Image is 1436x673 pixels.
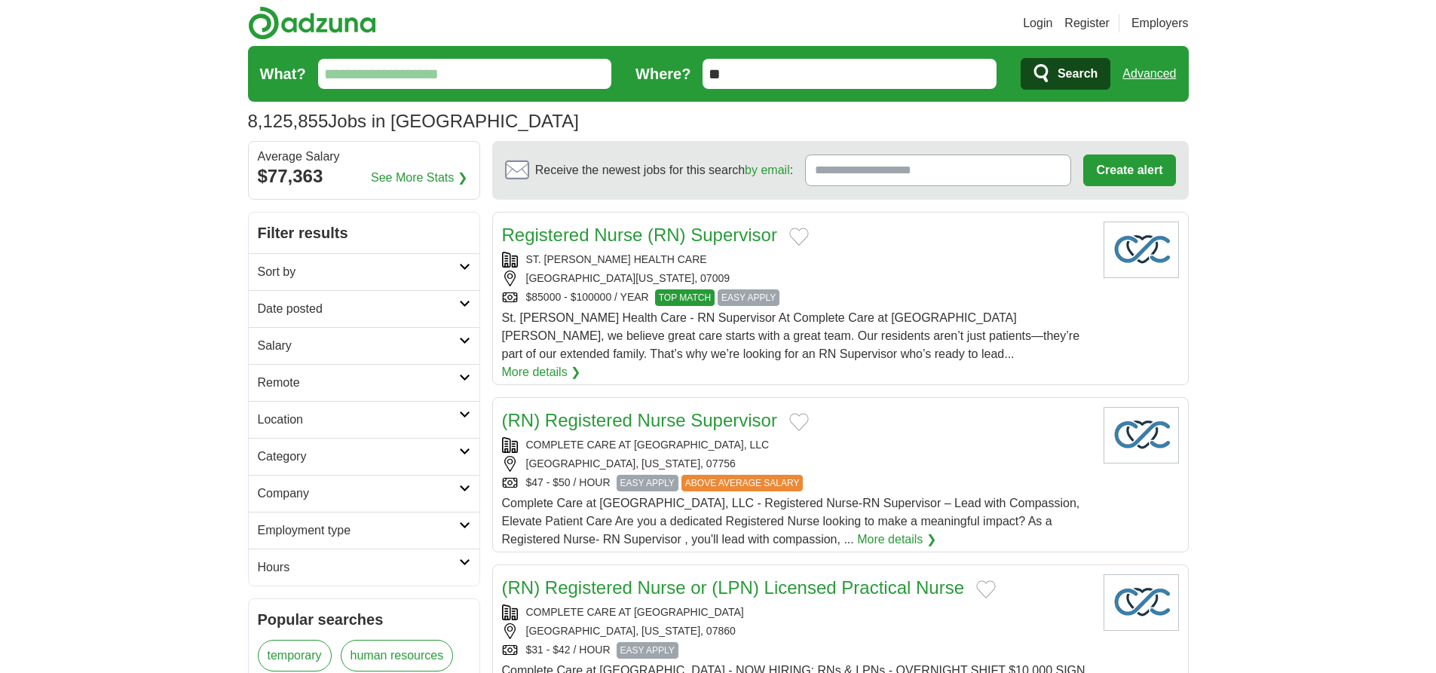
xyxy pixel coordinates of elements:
a: (RN) Registered Nurse Supervisor [502,410,777,430]
div: ST. [PERSON_NAME] HEALTH CARE [502,252,1092,268]
span: St. [PERSON_NAME] Health Care - RN Supervisor At Complete Care at [GEOGRAPHIC_DATA][PERSON_NAME],... [502,311,1080,360]
label: What? [260,63,306,85]
a: Employment type [249,512,479,549]
a: temporary [258,640,332,671]
h2: Hours [258,558,459,577]
h2: Filter results [249,213,479,253]
button: Search [1021,58,1110,90]
img: Adzuna logo [248,6,376,40]
div: $31 - $42 / HOUR [502,642,1092,659]
h2: Employment type [258,522,459,540]
h2: Company [258,485,459,503]
a: Category [249,438,479,475]
span: TOP MATCH [655,289,715,306]
div: $47 - $50 / HOUR [502,475,1092,491]
span: Complete Care at [GEOGRAPHIC_DATA], LLC - Registered Nurse-RN Supervisor – Lead with Compassion, ... [502,497,1080,546]
a: See More Stats ❯ [371,169,467,187]
a: (RN) Registered Nurse or (LPN) Licensed Practical Nurse [502,577,965,598]
a: Sort by [249,253,479,290]
button: Add to favorite jobs [976,580,996,598]
a: Date posted [249,290,479,327]
h2: Salary [258,337,459,355]
label: Where? [635,63,690,85]
div: COMPLETE CARE AT [GEOGRAPHIC_DATA] [502,604,1092,620]
div: [GEOGRAPHIC_DATA][US_STATE], 07009 [502,271,1092,286]
img: Company logo [1104,407,1179,463]
img: Company logo [1104,222,1179,278]
h2: Sort by [258,263,459,281]
img: Company logo [1104,574,1179,631]
a: More details ❯ [502,363,581,381]
a: Login [1023,14,1052,32]
h2: Location [258,411,459,429]
div: $77,363 [258,163,470,190]
h2: Category [258,448,459,466]
span: EASY APPLY [617,642,678,659]
h2: Remote [258,374,459,392]
h2: Date posted [258,300,459,318]
a: Company [249,475,479,512]
button: Create alert [1083,154,1175,186]
div: COMPLETE CARE AT [GEOGRAPHIC_DATA], LLC [502,437,1092,453]
button: Add to favorite jobs [789,228,809,246]
a: Advanced [1122,59,1176,89]
div: [GEOGRAPHIC_DATA], [US_STATE], 07860 [502,623,1092,639]
button: Add to favorite jobs [789,413,809,431]
a: Registered Nurse (RN) Supervisor [502,225,777,245]
div: $85000 - $100000 / YEAR [502,289,1092,306]
h2: Popular searches [258,608,470,631]
a: Location [249,401,479,438]
a: More details ❯ [857,531,936,549]
a: human resources [341,640,454,671]
a: by email [745,164,790,176]
div: [GEOGRAPHIC_DATA], [US_STATE], 07756 [502,456,1092,472]
a: Hours [249,549,479,586]
span: Receive the newest jobs for this search : [535,161,793,179]
a: Employers [1131,14,1189,32]
span: ABOVE AVERAGE SALARY [681,475,804,491]
span: 8,125,855 [248,108,329,135]
a: Remote [249,364,479,401]
h1: Jobs in [GEOGRAPHIC_DATA] [248,111,579,131]
div: Average Salary [258,151,470,163]
a: Register [1064,14,1110,32]
span: EASY APPLY [718,289,779,306]
a: Salary [249,327,479,364]
span: EASY APPLY [617,475,678,491]
span: Search [1058,59,1098,89]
